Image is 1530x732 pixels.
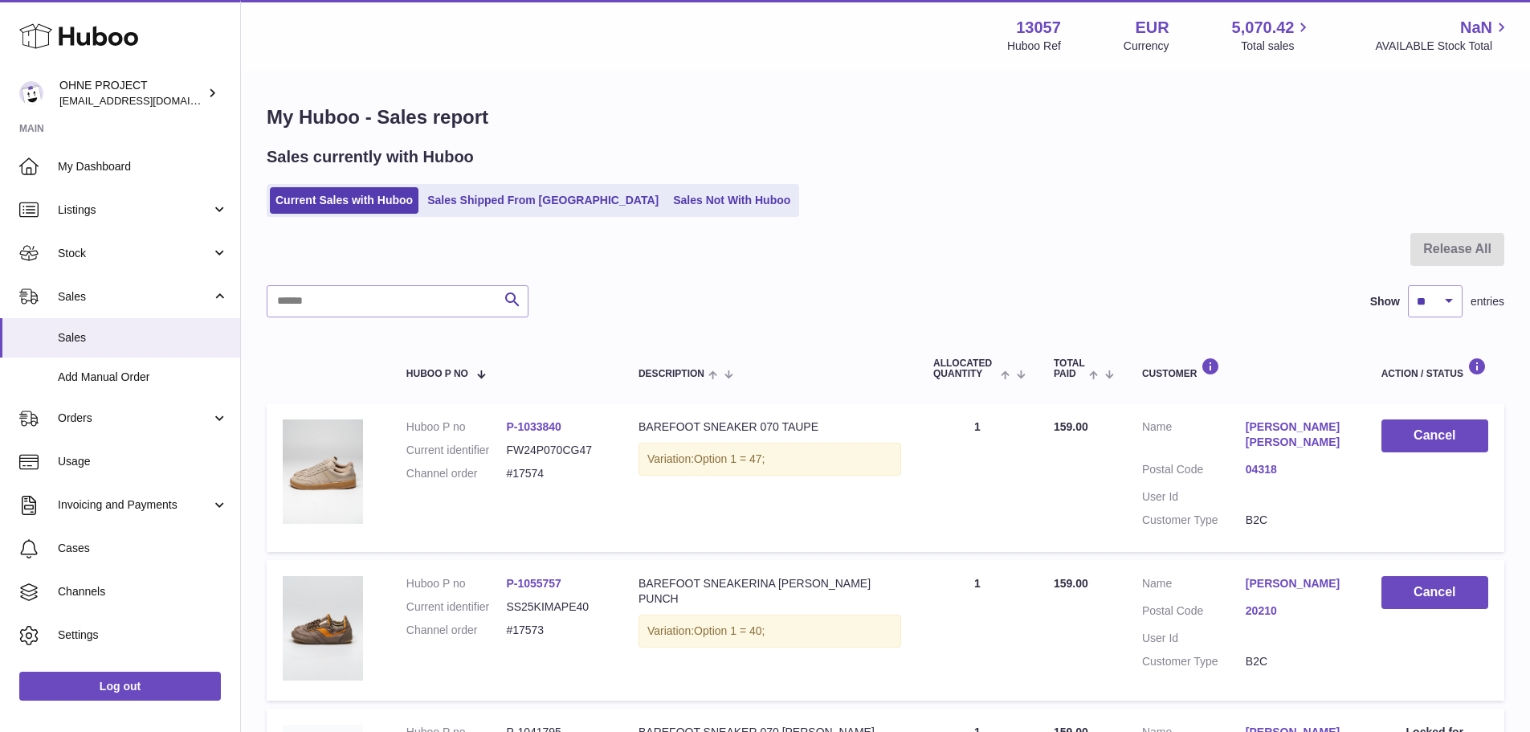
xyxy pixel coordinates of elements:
[283,419,363,524] img: TAUPE_WEB.jpg
[1142,358,1349,379] div: Customer
[667,187,796,214] a: Sales Not With Huboo
[1142,489,1246,505] dt: User Id
[1054,420,1088,433] span: 159.00
[1124,39,1169,54] div: Currency
[506,466,606,481] dd: #17574
[1381,576,1488,609] button: Cancel
[58,628,228,643] span: Settings
[270,187,418,214] a: Current Sales with Huboo
[1381,358,1488,379] div: Action / Status
[1246,576,1349,591] a: [PERSON_NAME]
[639,419,901,435] div: BAREFOOT SNEAKER 070 TAUPE
[639,369,704,379] span: Description
[58,246,211,261] span: Stock
[1241,39,1312,54] span: Total sales
[58,454,228,469] span: Usage
[406,419,507,435] dt: Huboo P no
[1142,419,1246,454] dt: Name
[422,187,664,214] a: Sales Shipped From [GEOGRAPHIC_DATA]
[506,623,606,638] dd: #17573
[1246,603,1349,619] a: 20210
[406,623,507,638] dt: Channel order
[59,94,236,107] span: [EMAIL_ADDRESS][DOMAIN_NAME]
[1460,17,1492,39] span: NaN
[506,599,606,615] dd: SS25KIMAPE40
[1142,654,1246,669] dt: Customer Type
[1142,603,1246,623] dt: Postal Code
[406,443,507,458] dt: Current identifier
[694,452,765,465] span: Option 1 = 47;
[1246,419,1349,450] a: [PERSON_NAME] [PERSON_NAME]
[1016,17,1061,39] strong: 13057
[1142,513,1246,528] dt: Customer Type
[694,624,765,637] span: Option 1 = 40;
[639,576,901,607] div: BAREFOOT SNEAKERINA [PERSON_NAME] PUNCH
[1232,17,1295,39] span: 5,070.42
[1054,358,1085,379] span: Total paid
[1471,294,1504,309] span: entries
[917,403,1038,551] td: 1
[58,370,228,385] span: Add Manual Order
[267,104,1504,130] h1: My Huboo - Sales report
[58,289,211,305] span: Sales
[1375,39,1511,54] span: AVAILABLE Stock Total
[506,443,606,458] dd: FW24P070CG47
[406,369,468,379] span: Huboo P no
[639,443,901,476] div: Variation:
[58,202,211,218] span: Listings
[58,541,228,556] span: Cases
[58,159,228,174] span: My Dashboard
[19,81,43,105] img: internalAdmin-13057@internal.huboo.com
[933,358,997,379] span: ALLOCATED Quantity
[1232,17,1313,54] a: 5,070.42 Total sales
[917,560,1038,701] td: 1
[1370,294,1400,309] label: Show
[406,576,507,591] dt: Huboo P no
[639,615,901,648] div: Variation:
[1135,17,1169,39] strong: EUR
[283,576,363,681] img: KIMA_FANGO_SMALL_44b1bbca-0d38-4c0e-adbd-32338417af50.jpg
[1246,513,1349,528] dd: B2C
[58,497,211,513] span: Invoicing and Payments
[406,466,507,481] dt: Channel order
[506,577,561,590] a: P-1055757
[1142,631,1246,646] dt: User Id
[1381,419,1488,452] button: Cancel
[1246,462,1349,477] a: 04318
[1246,654,1349,669] dd: B2C
[1054,577,1088,590] span: 159.00
[59,78,204,108] div: OHNE PROJECT
[406,599,507,615] dt: Current identifier
[58,411,211,426] span: Orders
[19,672,221,701] a: Log out
[58,330,228,346] span: Sales
[1142,576,1246,595] dt: Name
[1375,17,1511,54] a: NaN AVAILABLE Stock Total
[267,146,474,168] h2: Sales currently with Huboo
[1007,39,1061,54] div: Huboo Ref
[1142,462,1246,481] dt: Postal Code
[506,420,561,433] a: P-1033840
[58,584,228,599] span: Channels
